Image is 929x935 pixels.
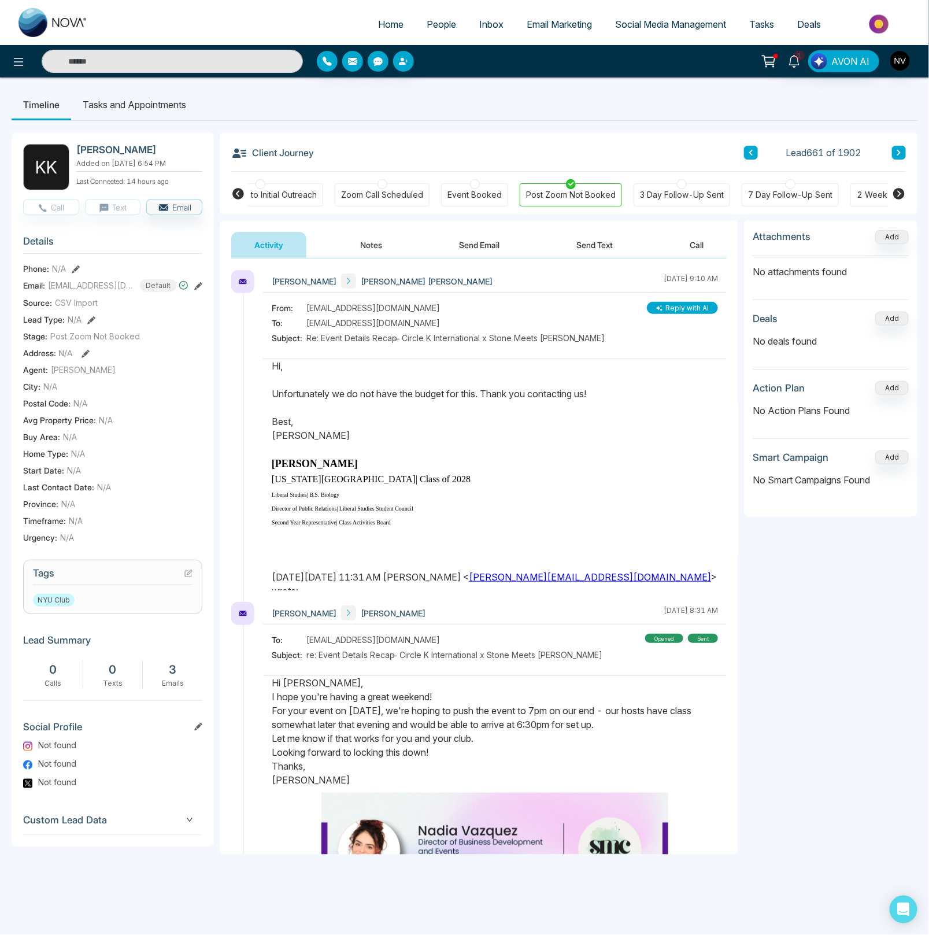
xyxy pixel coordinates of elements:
h2: [PERSON_NAME] [76,144,198,156]
a: Email Marketing [515,13,604,35]
li: Tasks and Appointments [71,89,198,120]
span: N/A [61,498,75,510]
span: Default [140,279,176,292]
span: Not found [38,757,76,770]
span: N/A [97,481,111,493]
span: To: [272,634,306,646]
div: Emails [149,678,197,689]
span: Re: Event Details Recap ̶ Circle K International x Stone Meets [PERSON_NAME] [306,332,605,344]
button: Add [875,312,909,326]
span: Source: [23,297,52,309]
span: Email: [23,279,45,291]
span: N/A [52,263,66,275]
a: Inbox [468,13,515,35]
a: Deals [786,13,832,35]
div: 3 [149,661,197,678]
button: Send Text [553,232,636,258]
span: City : [23,380,40,393]
span: N/A [63,431,77,443]
span: 1 [794,50,805,61]
p: Last Connected: 14 hours ago [76,174,202,187]
div: [DATE] 8:31 AM [664,605,718,620]
span: [PERSON_NAME] [PERSON_NAME] [361,275,493,287]
span: Urgency : [23,531,57,544]
div: 0 [29,661,77,678]
span: Not found [38,739,76,751]
img: User Avatar [890,51,910,71]
span: Timeframe : [23,515,66,527]
span: Subject: [272,649,306,661]
button: AVON AI [808,50,879,72]
button: Add [875,230,909,244]
h3: Details [23,235,202,253]
span: [EMAIL_ADDRESS][DOMAIN_NAME] [306,302,440,314]
div: Event Booked [447,189,502,201]
p: No attachments found [753,256,909,279]
span: Lead 661 of 1902 [786,146,861,160]
img: Twitter Logo [23,779,32,788]
span: From: [272,302,306,314]
a: Home [367,13,415,35]
button: Reply with AI [647,302,718,314]
span: N/A [68,313,82,326]
span: N/A [73,397,87,409]
div: Zoom Call Scheduled [341,189,423,201]
span: Phone: [23,263,49,275]
p: No Smart Campaigns Found [753,473,909,487]
h3: Tags [33,567,193,585]
span: re: Event Details Recap ̶ Circle K International x Stone Meets [PERSON_NAME] [306,649,602,661]
p: No Action Plans Found [753,404,909,417]
span: Not found [38,776,76,788]
span: Home Type : [23,448,68,460]
span: Province : [23,498,58,510]
span: N/A [67,464,81,476]
span: N/A [99,414,113,426]
span: Inbox [479,19,504,30]
img: Nova CRM Logo [18,8,88,37]
span: [PERSON_NAME] [51,364,116,376]
span: [PERSON_NAME] [361,607,425,619]
div: [DATE] 9:10 AM [664,274,718,289]
span: Stage: [23,330,47,342]
h3: Smart Campaign [753,452,828,463]
span: Postal Code : [23,397,71,409]
p: No deals found [753,334,909,348]
span: Social Media Management [615,19,726,30]
a: Tasks [738,13,786,35]
span: Email Marketing [527,19,592,30]
span: [PERSON_NAME] [272,607,336,619]
span: Subject: [272,332,306,344]
span: [EMAIL_ADDRESS][DOMAIN_NAME] [306,317,440,329]
button: Text [85,199,141,215]
span: Deals [797,19,821,30]
div: 0 [89,661,137,678]
span: Address: [23,347,73,359]
p: Added on [DATE] 6:54 PM [76,158,202,169]
a: People [415,13,468,35]
div: Post Zoom Not Booked [526,189,616,201]
img: Facebook Logo [23,760,32,770]
button: Call [23,199,79,215]
span: N/A [43,380,57,393]
span: N/A [58,348,73,358]
span: down [186,816,193,823]
span: [EMAIL_ADDRESS][DOMAIN_NAME] [48,279,135,291]
span: CSV Import [55,297,98,309]
span: To: [272,317,306,329]
img: Lead Flow [811,53,827,69]
button: Activity [231,232,306,258]
a: 1 [780,50,808,71]
span: N/A [69,515,83,527]
div: Texts [89,678,137,689]
span: Add [875,231,909,241]
img: Instagram Logo [23,742,32,751]
div: Opened [645,634,683,643]
h3: Deals [753,313,778,324]
span: [PERSON_NAME] [272,275,336,287]
div: K K [23,144,69,190]
div: 3 Day Follow-Up Sent [640,189,724,201]
button: Send Email [436,232,523,258]
button: Email [146,199,202,215]
img: Market-place.gif [838,11,922,37]
div: Responded to Initial Outreach [203,189,317,201]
